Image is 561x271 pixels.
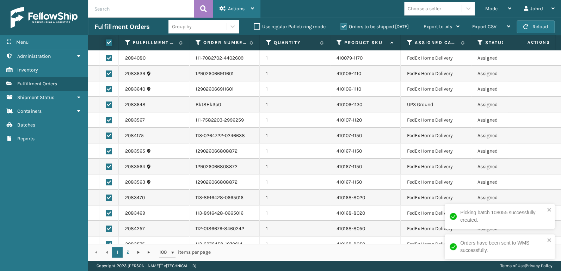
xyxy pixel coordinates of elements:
td: 113-8916428-0665016 [189,190,260,205]
a: 410168-8020 [337,195,365,201]
span: Go to the last page [146,250,152,255]
td: FedEx Home Delivery [401,174,471,190]
span: Reports [17,136,35,142]
td: Assigned [471,81,542,97]
a: 2083640 [125,86,145,93]
td: FedEx Home Delivery [401,143,471,159]
a: 410167-1150 [337,164,362,170]
div: Picking batch 108055 successfully created. [460,209,545,224]
td: FedEx Home Delivery [401,81,471,97]
td: Assigned [471,50,542,66]
td: FedEx Home Delivery [401,159,471,174]
a: 410168-8050 [337,241,365,247]
td: Assigned [471,190,542,205]
td: 1 [260,205,330,221]
h3: Fulfillment Orders [94,23,149,31]
td: FedEx Home Delivery [401,205,471,221]
div: Orders have been sent to WMS successfully. [460,239,545,254]
a: 2084080 [125,55,146,62]
a: 1 [112,247,123,258]
td: 1 [260,221,330,236]
a: 2083639 [125,70,145,77]
td: 1 [260,128,330,143]
label: Order Number [203,39,246,46]
label: Use regular Palletizing mode [254,24,326,30]
td: Assigned [471,159,542,174]
label: Assigned Carrier Service [415,39,457,46]
span: Containers [17,108,42,114]
td: 1 [260,174,330,190]
td: Bkt8Hk3p0 [189,97,260,112]
td: Assigned [471,66,542,81]
td: 111-7082702-4402609 [189,50,260,66]
a: 2083567 [125,117,145,124]
td: FedEx Home Delivery [401,190,471,205]
td: 112-0186679-8460242 [189,221,260,236]
td: 1 [260,143,330,159]
a: 410106-1110 [337,86,361,92]
a: 2083575 [125,241,145,248]
span: items per page [159,247,211,258]
span: Export CSV [472,24,497,30]
label: Fulfillment Order Id [133,39,175,46]
td: FedEx Home Delivery [401,50,471,66]
img: logo [11,7,78,28]
span: Batches [17,122,35,128]
a: 2084175 [125,132,144,139]
label: Orders to be shipped [DATE] [340,24,409,30]
td: Assigned [471,112,542,128]
span: Go to the next page [136,250,141,255]
td: 1 [260,112,330,128]
td: 1 [260,81,330,97]
td: 1 [260,159,330,174]
a: 2083648 [125,101,146,108]
td: 1 [260,190,330,205]
td: FedEx Home Delivery [401,66,471,81]
span: Administration [17,53,51,59]
a: 410168-8050 [337,226,365,232]
a: 410079-1170 [337,55,363,61]
td: FedEx Home Delivery [401,128,471,143]
td: 113-6276458-1970614 [189,236,260,252]
td: 129026066808872 [189,159,260,174]
td: Assigned [471,128,542,143]
a: 410168-8020 [337,210,365,216]
td: 113-0264722-0246638 [189,128,260,143]
a: 2083564 [125,163,145,170]
td: 129026066911601 [189,66,260,81]
span: Actions [228,6,245,12]
span: Fulfillment Orders [17,81,57,87]
a: 2084257 [125,225,145,232]
td: 1 [260,236,330,252]
td: 1 [260,66,330,81]
span: Inventory [17,67,38,73]
a: 2083469 [125,210,145,217]
td: 111-7582203-2996259 [189,112,260,128]
a: 410106-1110 [337,70,361,76]
a: 2 [123,247,133,258]
label: Status [485,39,528,46]
span: Shipment Status [17,94,54,100]
button: close [547,237,552,244]
a: Go to the next page [133,247,144,258]
td: Assigned [471,143,542,159]
div: Group by [172,23,192,30]
label: Product SKU [344,39,387,46]
a: 410167-1150 [337,148,362,154]
div: 1 - 100 of 133 items [221,249,553,256]
a: Go to the last page [144,247,154,258]
td: 129026066808872 [189,174,260,190]
div: Choose a seller [408,5,441,12]
td: FedEx Home Delivery [401,236,471,252]
td: 129026066911601 [189,81,260,97]
td: 113-8916428-0665016 [189,205,260,221]
a: 410106-1130 [337,101,362,107]
td: 129026066808872 [189,143,260,159]
td: 1 [260,50,330,66]
td: FedEx Home Delivery [401,221,471,236]
td: FedEx Home Delivery [401,112,471,128]
span: 100 [159,249,170,256]
td: Assigned [471,174,542,190]
td: Assigned [471,97,542,112]
td: 1 [260,97,330,112]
